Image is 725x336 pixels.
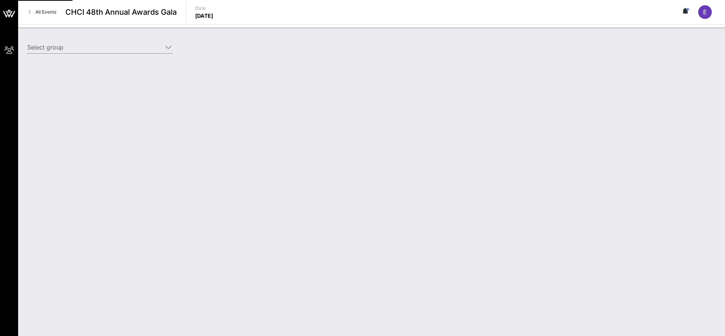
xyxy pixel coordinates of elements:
span: CHCI 48th Annual Awards Gala [65,6,177,18]
p: Date [195,5,213,12]
div: E [698,5,712,19]
p: [DATE] [195,12,213,20]
span: E [703,8,707,16]
a: All Events [24,6,61,18]
span: All Events [35,9,56,15]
